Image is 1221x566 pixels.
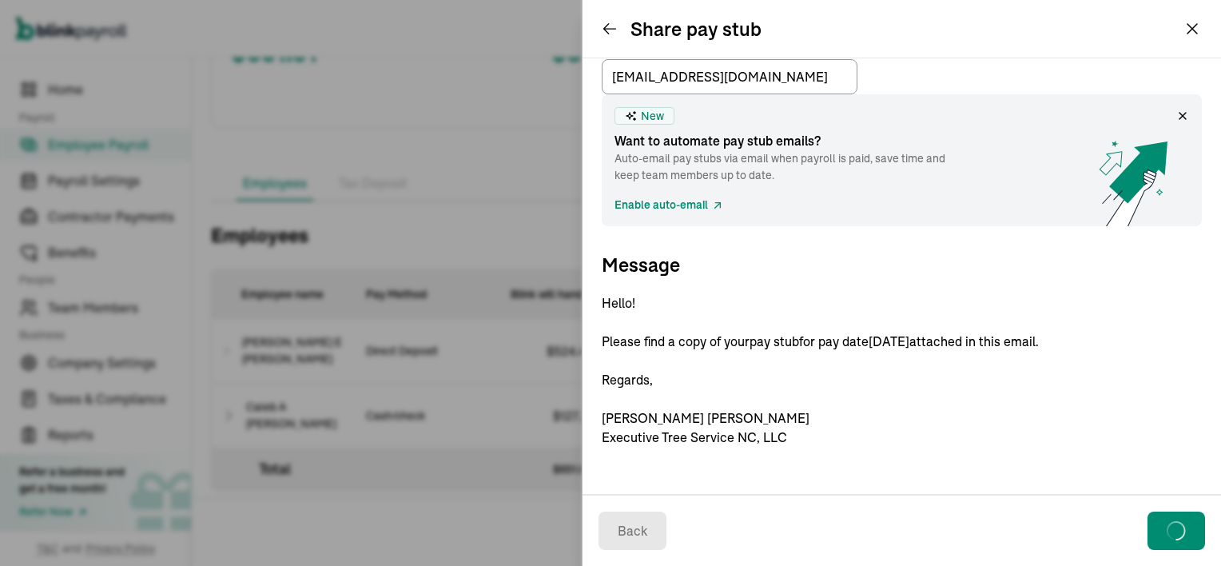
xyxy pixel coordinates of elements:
[602,293,1202,447] p: Hello! Please find a copy of your pay stub for pay date [DATE] attached in this email. Regards, [...
[602,59,857,94] input: TextInput
[614,150,969,184] span: Auto-email pay stubs via email when payroll is paid, save time and keep team members up to date.
[630,16,762,42] h3: Share pay stub
[614,197,724,213] a: Enable auto-email
[641,108,664,125] span: New
[602,252,1202,277] h3: Message
[599,512,666,550] button: Back
[1167,521,1186,540] img: loader
[614,131,969,150] span: Want to automate pay stub emails?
